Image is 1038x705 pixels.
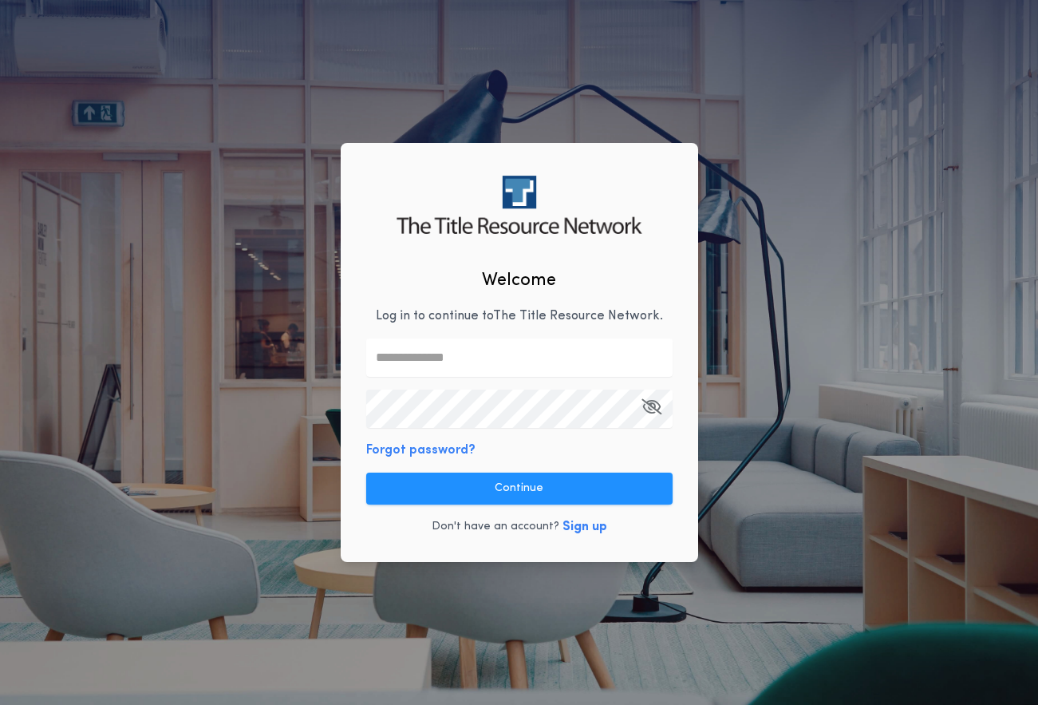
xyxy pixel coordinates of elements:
[432,519,559,535] p: Don't have an account?
[376,307,663,326] p: Log in to continue to The Title Resource Network .
[397,176,641,234] img: logo
[366,441,476,460] button: Forgot password?
[641,390,661,428] button: Open Keeper Popup
[366,473,673,505] button: Continue
[482,267,556,294] h2: Welcome
[366,390,673,428] input: Open Keeper Popup
[562,517,607,537] button: Sign up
